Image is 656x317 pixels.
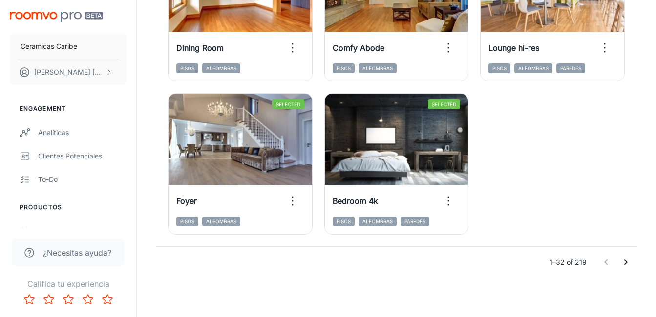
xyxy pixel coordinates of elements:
[488,42,539,54] h6: Lounge hi-res
[21,41,77,52] p: Ceramicas Caribe
[34,67,103,78] p: [PERSON_NAME] [PERSON_NAME]
[333,42,384,54] h6: Comfy Abode
[428,99,460,109] span: Selected
[202,217,240,226] span: Alfombras
[38,151,127,161] div: Clientes potenciales
[514,63,552,73] span: Alfombras
[616,253,635,272] button: Go to next page
[550,257,587,268] p: 1–32 of 219
[359,217,397,226] span: Alfombras
[10,12,103,22] img: Roomvo PRO Beta
[38,226,127,237] div: Mis productos
[98,290,117,309] button: Rate 5 star
[176,217,198,226] span: Pisos
[556,63,585,73] span: Paredes
[333,63,355,73] span: Pisos
[333,217,355,226] span: Pisos
[202,63,240,73] span: Alfombras
[78,290,98,309] button: Rate 4 star
[333,195,378,207] h6: Bedroom 4k
[488,63,510,73] span: Pisos
[401,217,429,226] span: Paredes
[20,290,39,309] button: Rate 1 star
[59,290,78,309] button: Rate 3 star
[359,63,397,73] span: Alfombras
[176,195,197,207] h6: Foyer
[38,174,127,185] div: To-do
[10,34,127,59] button: Ceramicas Caribe
[8,278,128,290] p: Califica tu experiencia
[272,99,304,109] span: Selected
[10,59,127,85] button: [PERSON_NAME] [PERSON_NAME]
[39,290,59,309] button: Rate 2 star
[176,42,224,54] h6: Dining Room
[43,247,111,258] span: ¿Necesitas ayuda?
[176,63,198,73] span: Pisos
[38,127,127,138] div: Analíticas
